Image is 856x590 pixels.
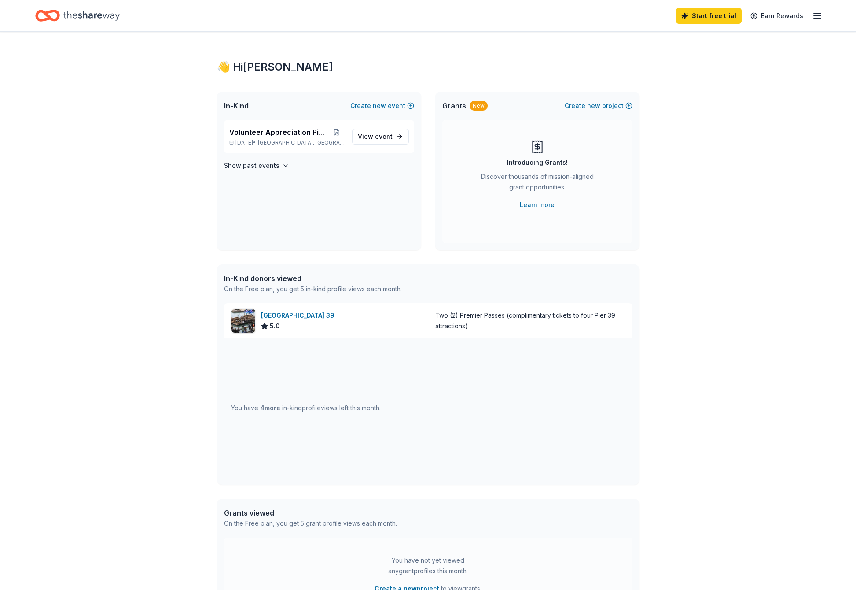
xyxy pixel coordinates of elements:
[745,8,808,24] a: Earn Rewards
[35,5,120,26] a: Home
[260,404,280,412] span: 4 more
[224,100,249,111] span: In-Kind
[350,100,414,111] button: Createnewevent
[217,60,639,74] div: 👋 Hi [PERSON_NAME]
[470,101,488,111] div: New
[258,139,345,146] span: [GEOGRAPHIC_DATA], [GEOGRAPHIC_DATA]
[373,100,386,111] span: new
[261,310,338,321] div: [GEOGRAPHIC_DATA] 39
[352,129,409,145] a: View event
[224,160,279,171] h4: Show past events
[224,508,397,518] div: Grants viewed
[442,100,466,111] span: Grants
[375,133,393,140] span: event
[520,200,555,210] a: Learn more
[270,321,280,331] span: 5.0
[229,127,328,137] span: Volunteer Appreciation Picnic
[435,310,625,331] div: Two (2) Premier Passes (complimentary tickets to four Pier 39 attractions)
[565,100,632,111] button: Createnewproject
[231,309,255,333] img: Image for San Francisco Pier 39
[231,403,381,413] div: You have in-kind profile views left this month.
[224,518,397,529] div: On the Free plan, you get 5 grant profile views each month.
[224,160,289,171] button: Show past events
[224,284,402,294] div: On the Free plan, you get 5 in-kind profile views each month.
[676,8,742,24] a: Start free trial
[229,139,345,146] p: [DATE] •
[224,273,402,284] div: In-Kind donors viewed
[358,131,393,142] span: View
[373,555,483,576] div: You have not yet viewed any grant profiles this month.
[478,171,597,196] div: Discover thousands of mission-aligned grant opportunities.
[507,157,568,168] div: Introducing Grants!
[587,100,600,111] span: new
